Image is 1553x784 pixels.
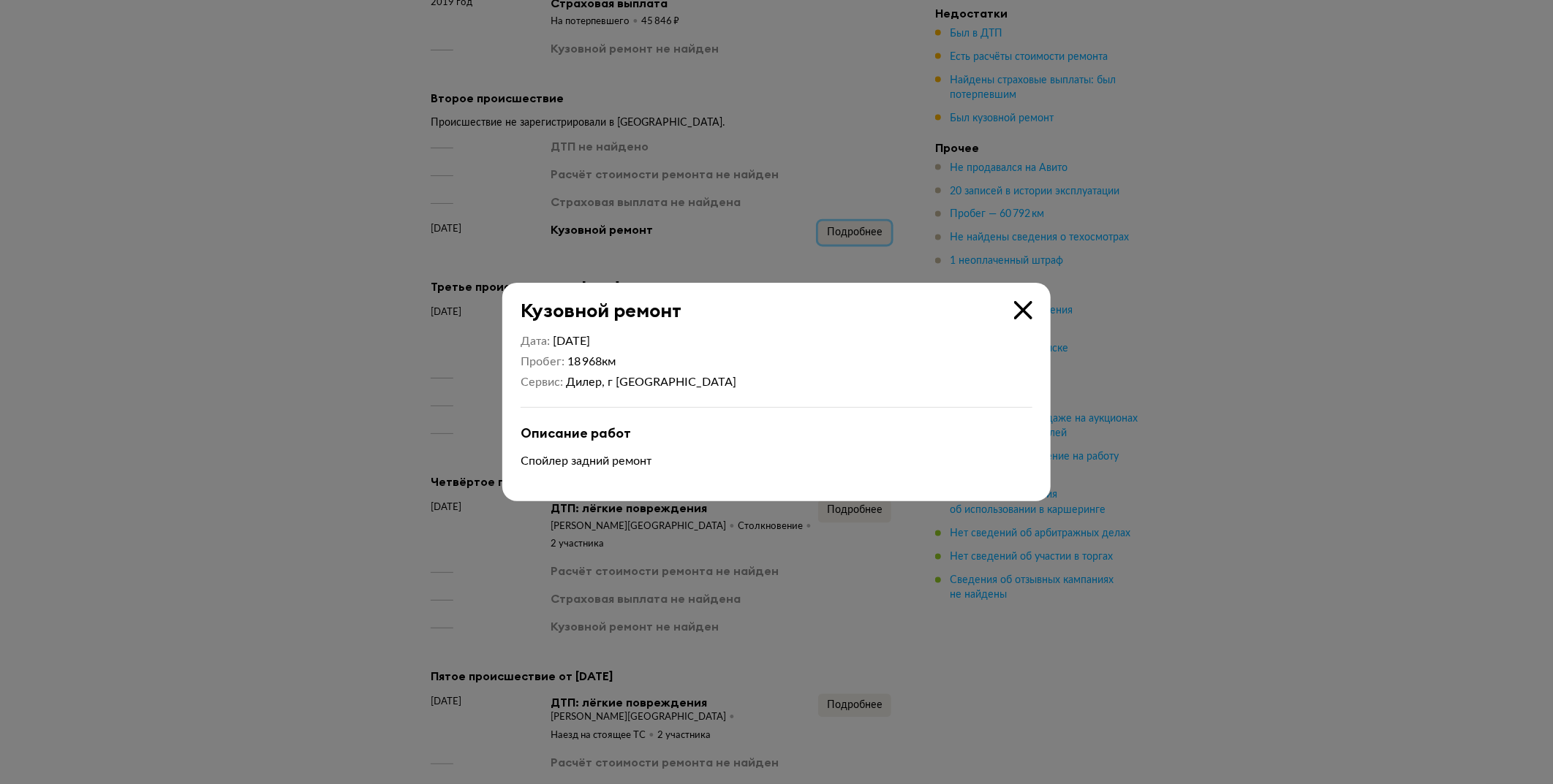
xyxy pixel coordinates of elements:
div: 18 968 км [568,354,737,369]
p: Спойлер задний ремонт [521,453,1032,469]
div: Кузовной ремонт [502,283,1032,321]
div: Описание работ [521,425,1032,441]
dt: Дата [521,334,550,349]
div: [DATE] [553,334,737,349]
dt: Сервис [521,375,563,389]
dt: Пробег [521,354,564,369]
div: Дилер, г [GEOGRAPHIC_DATA] [567,375,737,389]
